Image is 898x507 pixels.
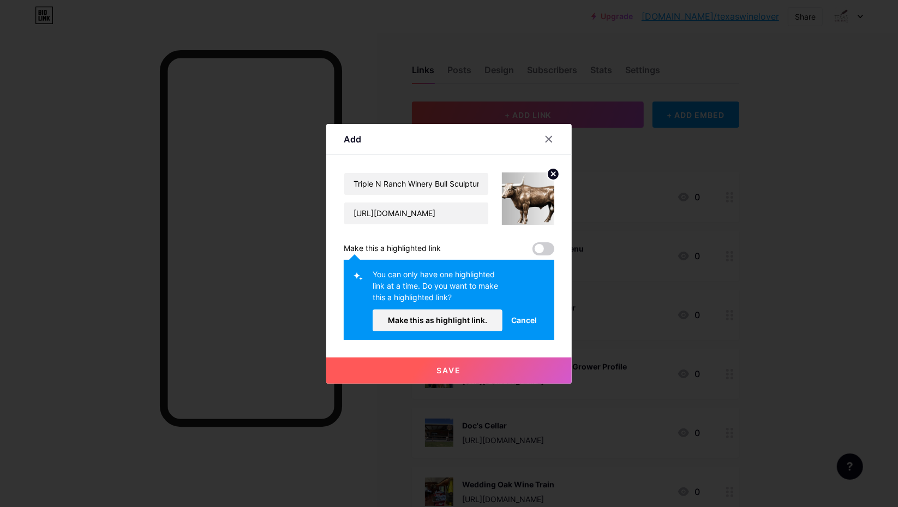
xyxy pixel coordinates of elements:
input: URL [344,202,488,224]
div: Add [344,133,361,146]
button: Save [326,357,572,384]
span: Save [437,366,462,375]
div: Make this a highlighted link [344,242,441,255]
button: Cancel [502,309,546,331]
img: link_thumbnail [502,172,554,225]
span: Make this as highlight link. [388,315,487,325]
span: Cancel [511,314,537,326]
div: You can only have one highlighted link at a time. Do you want to make this a highlighted link? [373,269,502,309]
input: Title [344,173,488,195]
button: Make this as highlight link. [373,309,502,331]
